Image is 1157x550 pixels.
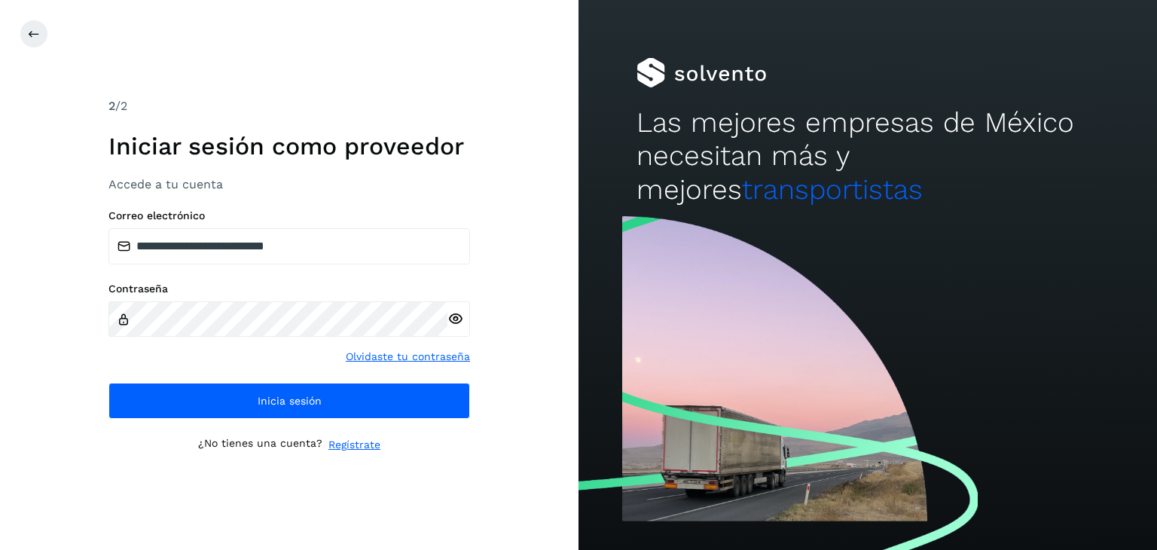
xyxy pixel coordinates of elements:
a: Olvidaste tu contraseña [346,349,470,365]
div: /2 [108,97,470,115]
label: Correo electrónico [108,209,470,222]
a: Regístrate [328,437,380,453]
h1: Iniciar sesión como proveedor [108,132,470,160]
label: Contraseña [108,283,470,295]
button: Inicia sesión [108,383,470,419]
h3: Accede a tu cuenta [108,177,470,191]
span: Inicia sesión [258,396,322,406]
span: 2 [108,99,115,113]
span: transportistas [742,173,923,206]
p: ¿No tienes una cuenta? [198,437,322,453]
h2: Las mejores empresas de México necesitan más y mejores [637,106,1099,206]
